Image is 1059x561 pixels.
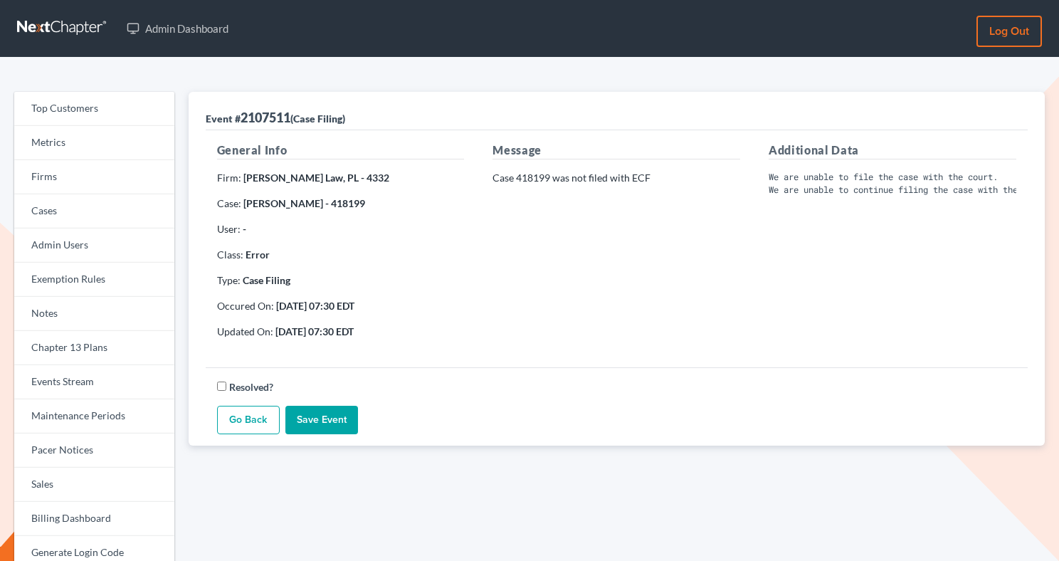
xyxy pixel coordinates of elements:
h5: Additional Data [769,142,1016,159]
span: Case: [217,197,241,209]
a: Chapter 13 Plans [14,331,174,365]
h5: General Info [217,142,465,159]
label: Resolved? [229,379,273,394]
a: Metrics [14,126,174,160]
strong: [DATE] 07:30 EDT [276,300,354,312]
a: Admin Users [14,229,174,263]
span: Class: [217,248,243,261]
span: Type: [217,274,241,286]
strong: [PERSON_NAME] Law, PL - 4332 [243,172,389,184]
div: 2107511 [206,109,345,126]
a: Pacer Notices [14,434,174,468]
strong: Error [246,248,270,261]
a: Log out [976,16,1042,47]
strong: Case Filing [243,274,290,286]
span: (Case Filing) [290,112,345,125]
span: User: [217,223,241,235]
strong: [DATE] 07:30 EDT [275,325,354,337]
p: Case 418199 was not filed with ECF [492,171,740,185]
a: Maintenance Periods [14,399,174,434]
a: Firms [14,160,174,194]
a: Sales [14,468,174,502]
a: Admin Dashboard [120,16,236,41]
a: Notes [14,297,174,331]
a: Events Stream [14,365,174,399]
span: Firm: [217,172,241,184]
span: Event # [206,112,241,125]
strong: - [243,223,246,235]
input: Save Event [285,406,358,434]
a: Go Back [217,406,280,434]
span: Updated On: [217,325,273,337]
pre: We are unable to file the case with the court. We are unable to continue filing the case with the... [769,171,1016,196]
span: Occured On: [217,300,274,312]
a: Exemption Rules [14,263,174,297]
a: Top Customers [14,92,174,126]
a: Billing Dashboard [14,502,174,536]
a: Cases [14,194,174,229]
strong: [PERSON_NAME] - 418199 [243,197,365,209]
h5: Message [492,142,740,159]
